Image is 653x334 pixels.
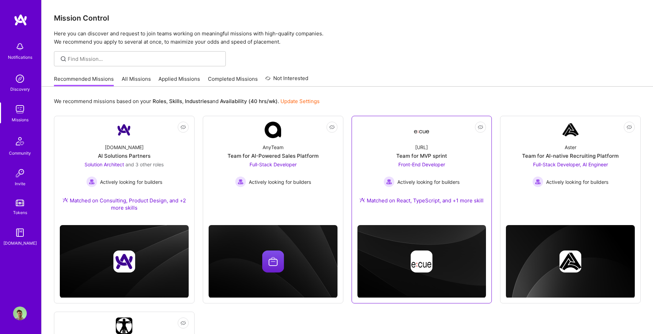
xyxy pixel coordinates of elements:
img: cover [60,225,189,298]
p: We recommend missions based on your , , and . [54,98,320,105]
span: Solution Architect [85,162,124,167]
i: icon SearchGrey [59,55,67,63]
img: Company Logo [116,122,132,138]
div: [DOMAIN_NAME] [3,240,37,247]
img: cover [357,225,486,298]
b: Availability (40 hrs/wk) [220,98,278,104]
span: Actively looking for builders [100,178,162,186]
i: icon EyeClosed [329,124,335,130]
a: Company Logo[DOMAIN_NAME]AI Solutions PartnersSolution Architect and 3 other rolesActively lookin... [60,122,189,220]
img: discovery [13,72,27,86]
img: Company Logo [265,122,281,138]
div: AnyTeam [263,144,284,151]
b: Industries [185,98,210,104]
div: Community [9,149,31,157]
div: Discovery [10,86,30,93]
a: All Missions [122,75,151,87]
img: Ateam Purple Icon [359,197,365,203]
b: Skills [169,98,182,104]
h3: Mission Control [54,14,641,22]
img: Invite [13,166,27,180]
img: Actively looking for builders [532,176,543,187]
div: Invite [15,180,25,187]
span: Actively looking for builders [397,178,460,186]
img: logo [14,14,27,26]
span: Front-End Developer [398,162,445,167]
div: Tokens [13,209,27,216]
img: Actively looking for builders [384,176,395,187]
span: Actively looking for builders [546,178,608,186]
img: Company logo [560,250,582,272]
img: bell [13,40,27,54]
i: icon EyeClosed [627,124,632,130]
img: Community [12,133,28,149]
img: guide book [13,226,27,240]
span: and 3 other roles [125,162,164,167]
div: Team for MVP sprint [396,152,447,159]
i: icon EyeClosed [180,124,186,130]
img: tokens [16,200,24,206]
a: Not Interested [265,74,308,87]
div: Notifications [8,54,32,61]
b: Roles [153,98,166,104]
a: Company LogoAnyTeamTeam for AI-Powered Sales PlatformFull-Stack Developer Actively looking for bu... [209,122,337,207]
a: Applied Missions [158,75,200,87]
img: User Avatar [13,307,27,320]
div: Team for AI-Powered Sales Platform [228,152,319,159]
i: icon EyeClosed [478,124,483,130]
img: Actively looking for builders [86,176,97,187]
img: Company Logo [116,318,132,334]
img: Company Logo [562,122,579,138]
img: Company logo [113,250,135,272]
img: Company Logo [413,124,430,136]
img: Actively looking for builders [235,176,246,187]
div: Aster [565,144,576,151]
input: Find Mission... [68,55,221,63]
div: [DOMAIN_NAME] [105,144,144,151]
p: Here you can discover and request to join teams working on meaningful missions with high-quality ... [54,30,641,46]
span: Actively looking for builders [249,178,311,186]
div: [URL] [415,144,428,151]
div: AI Solutions Partners [98,152,151,159]
i: icon EyeClosed [180,320,186,326]
img: cover [506,225,635,298]
a: Completed Missions [208,75,258,87]
img: Company logo [262,250,284,272]
a: Company LogoAsterTeam for AI-native Recruiting PlatformFull-Stack Developer, AI Engineer Actively... [506,122,635,207]
img: Company logo [411,250,433,272]
a: Company Logo[URL]Team for MVP sprintFront-End Developer Actively looking for buildersActively loo... [357,122,486,212]
a: Recommended Missions [54,75,114,87]
a: User Avatar [11,307,29,320]
img: teamwork [13,102,27,116]
span: Full-Stack Developer [250,162,297,167]
div: Matched on React, TypeScript, and +1 more skill [359,197,484,204]
div: Missions [12,116,29,123]
span: Full-Stack Developer, AI Engineer [533,162,608,167]
img: cover [209,225,337,298]
div: Matched on Consulting, Product Design, and +2 more skills [60,197,189,211]
img: Ateam Purple Icon [63,197,68,203]
a: Update Settings [280,98,320,104]
div: Team for AI-native Recruiting Platform [522,152,619,159]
